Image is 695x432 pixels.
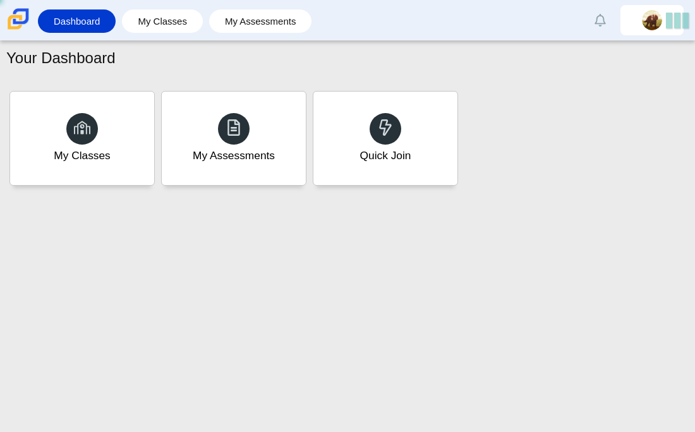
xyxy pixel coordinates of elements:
[44,9,109,33] a: Dashboard
[5,6,32,32] img: Carmen School of Science & Technology
[128,9,196,33] a: My Classes
[586,6,614,34] a: Alerts
[54,148,111,164] div: My Classes
[193,148,275,164] div: My Assessments
[313,91,458,186] a: Quick Join
[9,91,155,186] a: My Classes
[620,5,684,35] a: elaiyah.hair.BYonOH
[360,148,411,164] div: Quick Join
[6,47,116,69] h1: Your Dashboard
[5,23,32,34] a: Carmen School of Science & Technology
[642,10,662,30] img: elaiyah.hair.BYonOH
[215,9,306,33] a: My Assessments
[161,91,306,186] a: My Assessments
